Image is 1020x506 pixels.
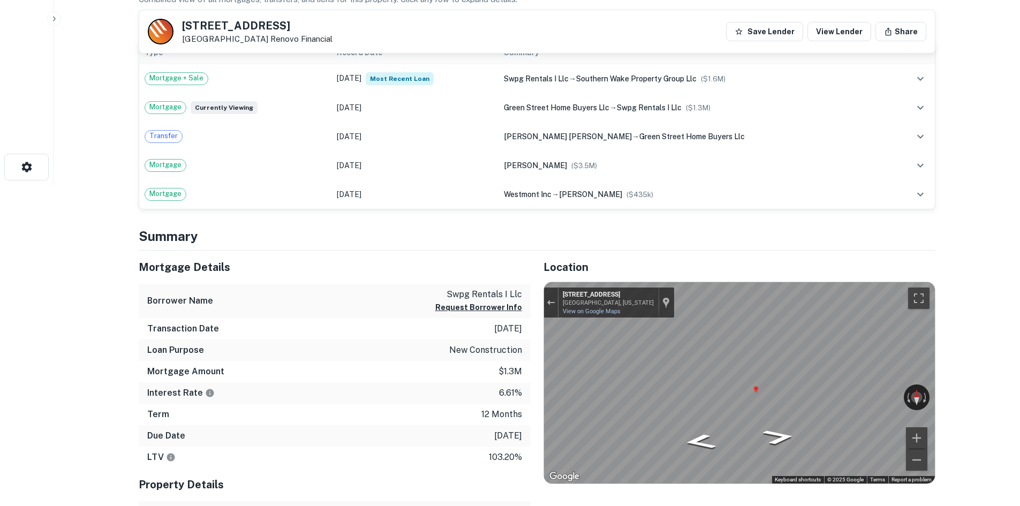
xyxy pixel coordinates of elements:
span: ($ 1.6M ) [701,75,726,83]
h5: Property Details [139,477,531,493]
button: Zoom in [906,427,927,449]
h6: Term [147,408,169,421]
button: Exit the Street View [544,295,558,309]
span: westmont inc [504,190,551,199]
button: expand row [911,185,930,203]
button: Rotate clockwise [922,384,930,410]
div: → [504,73,885,85]
div: Street View [544,282,935,484]
button: Save Lender [726,22,803,41]
h6: Loan Purpose [147,344,204,357]
p: new construction [449,344,522,357]
path: Go West, Brookwood Ave [670,430,729,453]
span: green street home buyers llc [639,132,745,141]
td: [DATE] [331,64,498,93]
button: expand row [911,99,930,117]
a: View on Google Maps [563,308,621,315]
button: Share [875,22,926,41]
span: ($ 1.3M ) [686,104,711,112]
div: → [504,102,885,114]
svg: The interest rates displayed on the website are for informational purposes only and may be report... [205,388,215,398]
button: Rotate counterclockwise [904,384,911,410]
p: $1.3m [498,365,522,378]
a: Renovo Financial [270,34,333,43]
span: green street home buyers llc [504,103,609,112]
td: [DATE] [331,180,498,209]
span: Most Recent Loan [366,72,434,85]
h5: Location [543,259,935,275]
button: expand row [911,70,930,88]
a: View Lender [807,22,871,41]
img: Google [547,470,582,484]
svg: LTVs displayed on the website are for informational purposes only and may be reported incorrectly... [166,452,176,462]
button: Toggle fullscreen view [908,288,930,309]
a: Report a problem [891,477,932,482]
p: 103.20% [489,451,522,464]
h5: [STREET_ADDRESS] [182,20,333,31]
button: expand row [911,127,930,146]
div: [STREET_ADDRESS] [563,291,654,299]
span: © 2025 Google [827,477,864,482]
span: Transfer [145,131,182,141]
h6: LTV [147,451,176,464]
p: [GEOGRAPHIC_DATA] [182,34,333,44]
button: Reset the view [911,384,922,410]
span: Mortgage [145,102,186,112]
h4: Summary [139,226,935,246]
span: [PERSON_NAME] [PERSON_NAME] [504,132,632,141]
a: Open this area in Google Maps (opens a new window) [547,470,582,484]
span: ($ 435k ) [626,191,653,199]
span: southern wake property group llc [576,74,697,83]
td: [DATE] [331,93,498,122]
h5: Mortgage Details [139,259,531,275]
span: Mortgage + Sale [145,73,208,84]
button: expand row [911,156,930,175]
iframe: Chat Widget [966,420,1020,472]
button: Zoom out [906,449,927,471]
p: swpg rentals i llc [435,288,522,301]
div: → [504,131,885,142]
span: Mortgage [145,188,186,199]
div: Map [544,282,935,484]
h6: Transaction Date [147,322,219,335]
button: Request Borrower Info [435,301,522,314]
p: [DATE] [494,429,522,442]
p: 12 months [481,408,522,421]
span: ($ 3.5M ) [571,162,597,170]
span: [PERSON_NAME] [504,161,567,170]
span: [PERSON_NAME] [559,190,622,199]
a: Show location on map [662,297,670,308]
div: [GEOGRAPHIC_DATA], [US_STATE] [563,299,654,306]
a: Terms (opens in new tab) [870,477,885,482]
span: Currently viewing [191,101,258,114]
td: [DATE] [331,151,498,180]
button: Keyboard shortcuts [775,476,821,484]
div: → [504,188,885,200]
p: [DATE] [494,322,522,335]
td: [DATE] [331,122,498,151]
span: Mortgage [145,160,186,170]
span: swpg rentals i llc [504,74,569,83]
h6: Borrower Name [147,294,213,307]
h6: Mortgage Amount [147,365,224,378]
p: 6.61% [499,387,522,399]
span: swpg rentals i llc [617,103,682,112]
h6: Interest Rate [147,387,215,399]
h6: Due Date [147,429,185,442]
path: Go East, Brookwood Ave [749,425,808,448]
